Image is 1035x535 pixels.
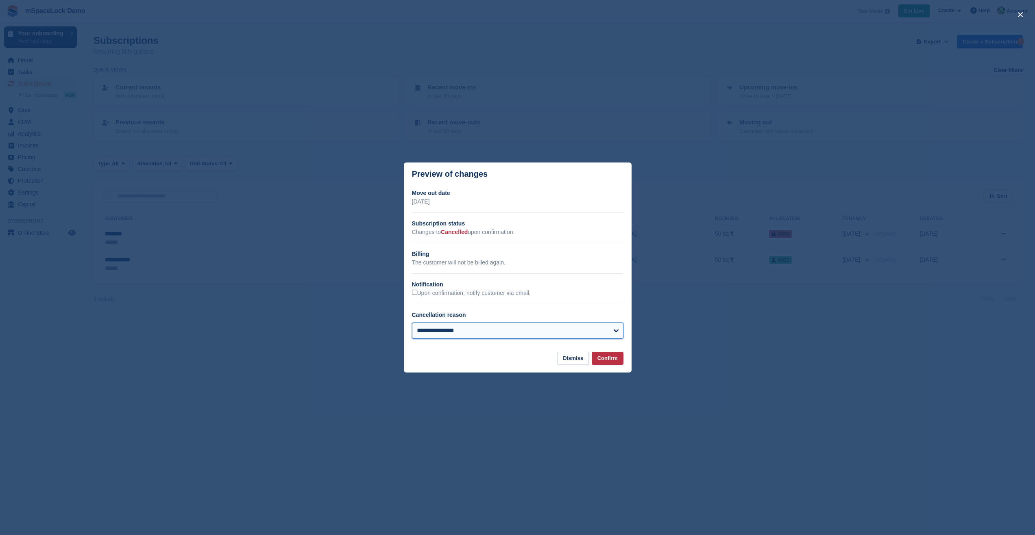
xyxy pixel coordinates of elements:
[592,352,623,365] button: Confirm
[412,250,623,258] h2: Billing
[441,229,468,235] span: Cancelled
[412,219,623,228] h2: Subscription status
[412,189,623,197] h2: Move out date
[412,290,531,297] label: Upon confirmation, notify customer via email.
[412,197,623,206] p: [DATE]
[412,280,623,289] h2: Notification
[412,290,417,295] input: Upon confirmation, notify customer via email.
[412,258,623,267] p: The customer will not be billed again.
[1014,8,1027,21] button: close
[412,312,466,318] label: Cancellation reason
[557,352,589,365] button: Dismiss
[412,228,623,236] p: Changes to upon confirmation.
[412,169,488,179] p: Preview of changes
